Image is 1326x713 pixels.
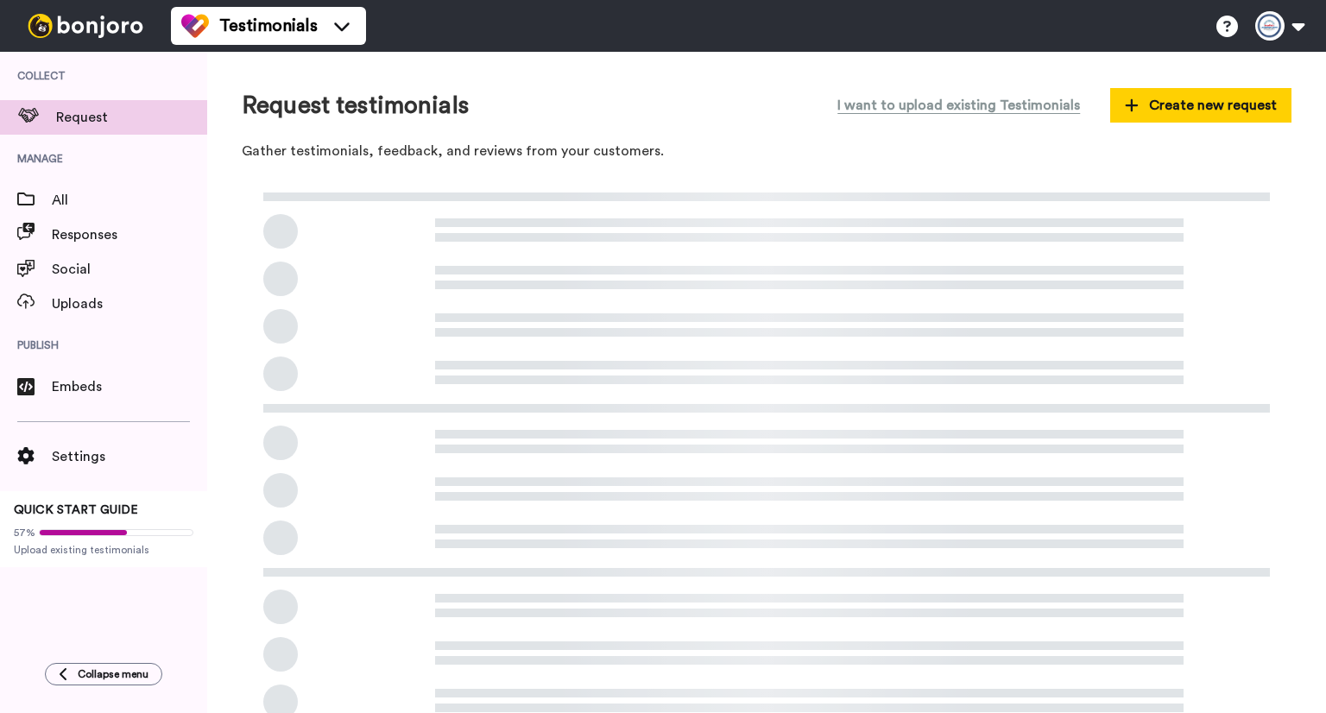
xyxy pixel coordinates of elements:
span: Responses [52,224,207,245]
span: All [52,190,207,211]
img: bj-logo-header-white.svg [21,14,150,38]
span: I want to upload existing Testimonials [837,95,1080,116]
img: tm-color.svg [181,12,209,40]
span: Testimonials [219,14,318,38]
span: Embeds [52,376,207,397]
span: QUICK START GUIDE [14,504,138,516]
button: Collapse menu [45,663,162,685]
span: Collapse menu [78,667,148,681]
span: Request [56,107,207,128]
span: Settings [52,446,207,467]
span: 57% [14,526,35,539]
button: Create new request [1110,88,1291,123]
span: Social [52,259,207,280]
span: Create new request [1125,95,1277,116]
button: I want to upload existing Testimonials [824,86,1093,124]
h1: Request testimonials [242,92,469,119]
span: Uploads [52,293,207,314]
p: Gather testimonials, feedback, and reviews from your customers. [242,142,1291,161]
span: Upload existing testimonials [14,543,193,557]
